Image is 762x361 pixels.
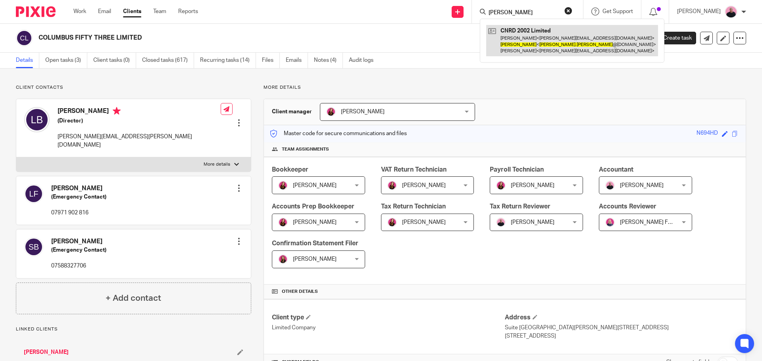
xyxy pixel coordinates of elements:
img: 21.png [326,107,336,117]
span: Accounts Prep Bookkeeper [272,203,354,210]
img: 21.png [387,218,397,227]
h4: Address [505,313,738,322]
h4: Client type [272,313,505,322]
span: VAT Return Technician [381,166,446,173]
a: Team [153,8,166,15]
img: Cheryl%20Sharp%20FCCA.png [605,218,615,227]
span: Confirmation Statement Filer [272,240,358,246]
span: Tax Return Technician [381,203,446,210]
a: Create task [650,32,696,44]
img: Bio%20-%20Kemi%20.png [496,218,506,227]
span: Tax Return Reviewer [490,203,550,210]
p: Master code for secure communications and files [270,130,407,138]
span: [PERSON_NAME] [293,256,337,262]
span: [PERSON_NAME] [293,220,337,225]
h4: [PERSON_NAME] [51,237,106,246]
img: 21.png [278,218,288,227]
a: Reports [178,8,198,15]
h3: Client manager [272,108,312,116]
img: svg%3E [24,237,43,256]
img: 21.png [387,181,397,190]
h4: [PERSON_NAME] [51,184,106,193]
a: Files [262,53,280,68]
p: 07588327706 [51,262,106,270]
span: Get Support [602,9,633,14]
p: More details [204,161,230,168]
a: Clients [123,8,141,15]
img: Bio%20-%20Kemi%20.png [725,6,737,18]
span: [PERSON_NAME] FCCA [620,220,679,225]
p: [PERSON_NAME][EMAIL_ADDRESS][PERSON_NAME][DOMAIN_NAME] [58,133,221,149]
i: Primary [113,107,121,115]
h5: (Emergency Contact) [51,246,106,254]
span: [PERSON_NAME] [402,220,446,225]
img: svg%3E [24,184,43,203]
img: Bio%20-%20Kemi%20.png [605,181,615,190]
span: Payroll Technician [490,166,544,173]
p: 07971 902 816 [51,209,106,217]
span: Bookkeeper [272,166,308,173]
img: 21.png [278,181,288,190]
a: [PERSON_NAME] [24,348,69,356]
p: Linked clients [16,326,251,332]
a: Recurring tasks (14) [200,53,256,68]
a: Emails [286,53,308,68]
a: Client tasks (0) [93,53,136,68]
a: Email [98,8,111,15]
a: Open tasks (3) [45,53,87,68]
p: Limited Company [272,324,505,332]
img: Pixie [16,6,56,17]
input: Search [488,10,559,17]
img: 21.png [496,181,506,190]
a: Notes (4) [314,53,343,68]
h4: [PERSON_NAME] [58,107,221,117]
button: Clear [564,7,572,15]
h2: COLUMBUS FIFTY THREE LIMITED [38,34,518,42]
p: More details [264,84,746,91]
a: Closed tasks (617) [142,53,194,68]
span: Accountant [599,166,633,173]
a: Audit logs [349,53,379,68]
img: 17.png [278,254,288,264]
span: [PERSON_NAME] [511,220,554,225]
div: N694HD [697,129,718,138]
span: [PERSON_NAME] [341,109,385,115]
span: Accounts Reviewer [599,203,656,210]
span: [PERSON_NAME] [620,183,664,188]
span: [PERSON_NAME] [293,183,337,188]
span: Team assignments [282,146,329,153]
p: Suite [GEOGRAPHIC_DATA][PERSON_NAME][STREET_ADDRESS] [505,324,738,332]
img: svg%3E [16,30,33,46]
img: svg%3E [24,107,50,132]
p: [STREET_ADDRESS] [505,332,738,340]
p: [PERSON_NAME] [677,8,721,15]
p: Client contacts [16,84,251,91]
h5: (Director) [58,117,221,125]
span: [PERSON_NAME] [511,183,554,188]
h4: + Add contact [106,292,161,304]
h5: (Emergency Contact) [51,193,106,201]
a: Details [16,53,39,68]
span: Other details [282,288,318,295]
a: Work [73,8,86,15]
span: [PERSON_NAME] [402,183,446,188]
